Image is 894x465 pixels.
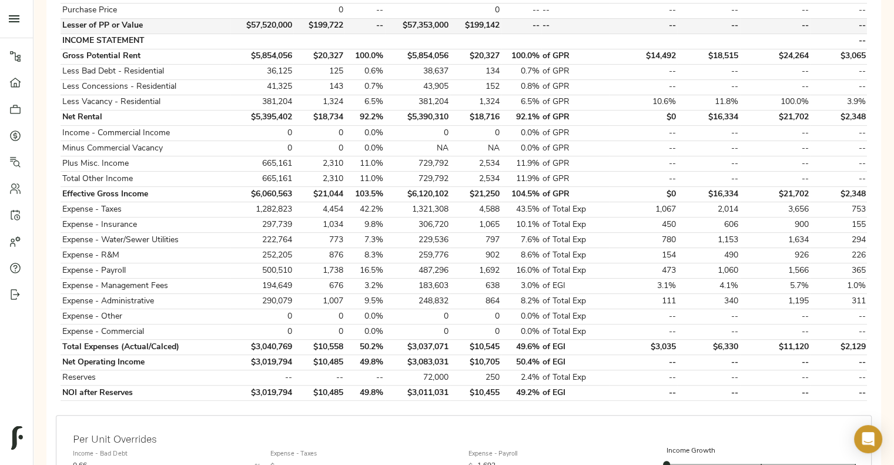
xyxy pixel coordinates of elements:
[61,370,230,386] td: Reserves
[293,64,344,79] td: 125
[501,386,541,401] td: 49.2%
[810,263,867,279] td: 365
[344,309,384,325] td: 0.0%
[230,355,293,370] td: $3,019,794
[740,309,811,325] td: --
[677,126,740,141] td: --
[293,156,344,172] td: 2,310
[740,248,811,263] td: 926
[810,325,867,340] td: --
[293,3,344,18] td: 0
[450,64,501,79] td: 134
[293,202,344,218] td: 4,454
[740,3,811,18] td: --
[810,49,867,64] td: $3,065
[468,451,517,458] label: Expense - Payroll
[450,294,501,309] td: 864
[740,79,811,95] td: --
[230,340,293,355] td: $3,040,769
[740,294,811,309] td: 1,195
[501,49,541,64] td: 100.0%
[230,294,293,309] td: 290,079
[609,263,677,279] td: 473
[344,202,384,218] td: 42.2%
[293,386,344,401] td: $10,485
[344,156,384,172] td: 11.0%
[293,218,344,233] td: 1,034
[385,370,450,386] td: 72,000
[501,64,541,79] td: 0.7%
[230,95,293,110] td: 381,204
[293,95,344,110] td: 1,324
[385,263,450,279] td: 487,296
[293,18,344,34] td: $199,722
[61,340,230,355] td: Total Expenses (Actual/Calced)
[501,141,541,156] td: 0.0%
[541,126,610,141] td: of GPR
[230,64,293,79] td: 36,125
[230,110,293,125] td: $5,395,402
[450,370,501,386] td: 250
[501,279,541,294] td: 3.0%
[344,95,384,110] td: 6.5%
[677,263,740,279] td: 1,060
[344,110,384,125] td: 92.2%
[501,340,541,355] td: 49.6%
[677,340,740,355] td: $6,330
[810,294,867,309] td: 311
[740,355,811,370] td: --
[344,126,384,141] td: 0.0%
[385,141,450,156] td: NA
[450,110,501,125] td: $18,716
[230,309,293,325] td: 0
[810,218,867,233] td: 155
[541,110,610,125] td: of GPR
[609,79,677,95] td: --
[61,279,230,294] td: Expense - Management Fees
[609,156,677,172] td: --
[230,233,293,248] td: 222,764
[61,34,230,49] td: INCOME STATEMENT
[230,279,293,294] td: 194,649
[385,294,450,309] td: 248,832
[61,233,230,248] td: Expense - Water/Sewer Utilities
[677,233,740,248] td: 1,153
[740,172,811,187] td: --
[344,49,384,64] td: 100.0%
[501,248,541,263] td: 8.6%
[344,3,384,18] td: --
[501,370,541,386] td: 2.4%
[501,110,541,125] td: 92.1%
[385,340,450,355] td: $3,037,071
[501,18,541,34] td: --
[230,79,293,95] td: 41,325
[810,110,867,125] td: $2,348
[810,309,867,325] td: --
[501,95,541,110] td: 6.5%
[609,340,677,355] td: $3,035
[450,79,501,95] td: 152
[810,370,867,386] td: --
[230,202,293,218] td: 1,282,823
[609,218,677,233] td: 450
[740,218,811,233] td: 900
[677,64,740,79] td: --
[293,294,344,309] td: 1,007
[61,18,230,34] td: Lesser of PP or Value
[344,64,384,79] td: 0.6%
[740,126,811,141] td: --
[740,95,811,110] td: 100.0%
[810,64,867,79] td: --
[450,49,501,64] td: $20,327
[541,64,610,79] td: of GPR
[230,49,293,64] td: $5,854,056
[293,279,344,294] td: 676
[541,95,610,110] td: of GPR
[450,263,501,279] td: 1,692
[541,141,610,156] td: of GPR
[501,187,541,202] td: 104.5%
[230,141,293,156] td: 0
[810,3,867,18] td: --
[61,126,230,141] td: Income - Commercial Income
[609,64,677,79] td: --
